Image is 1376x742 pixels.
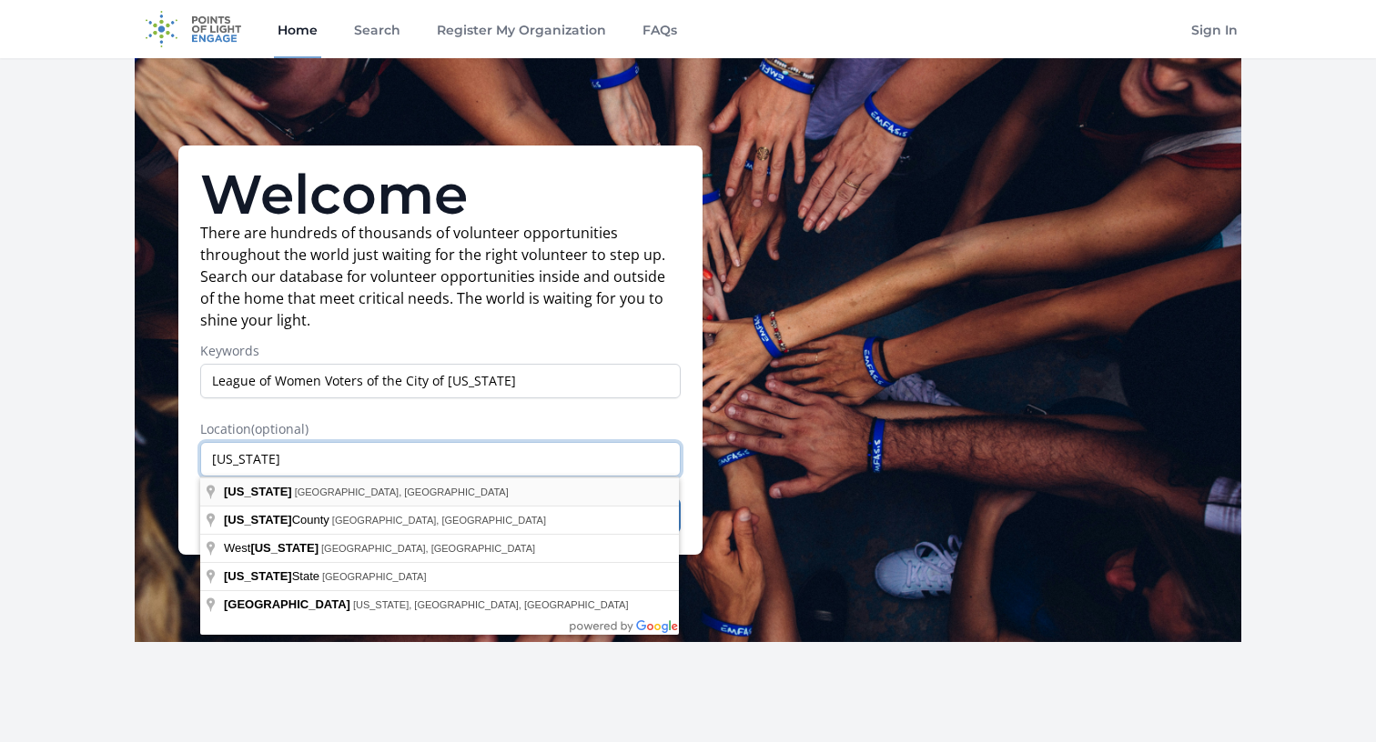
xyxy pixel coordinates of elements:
[224,541,321,555] span: West
[251,420,309,437] span: (optional)
[224,569,322,583] span: State
[353,599,629,610] span: [US_STATE], [GEOGRAPHIC_DATA], [GEOGRAPHIC_DATA]
[200,442,681,476] input: Enter a location
[321,543,535,554] span: [GEOGRAPHIC_DATA], [GEOGRAPHIC_DATA]
[224,513,332,526] span: County
[224,513,292,526] span: [US_STATE]
[200,342,681,360] label: Keywords
[295,486,509,497] span: [GEOGRAPHIC_DATA], [GEOGRAPHIC_DATA]
[224,597,350,611] span: [GEOGRAPHIC_DATA]
[200,420,681,438] label: Location
[250,541,319,555] span: [US_STATE]
[200,222,681,331] p: There are hundreds of thousands of volunteer opportunities throughout the world just waiting for ...
[224,569,292,583] span: [US_STATE]
[322,571,427,582] span: [GEOGRAPHIC_DATA]
[200,167,681,222] h1: Welcome
[332,515,546,526] span: [GEOGRAPHIC_DATA], [GEOGRAPHIC_DATA]
[224,485,292,498] span: [US_STATE]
